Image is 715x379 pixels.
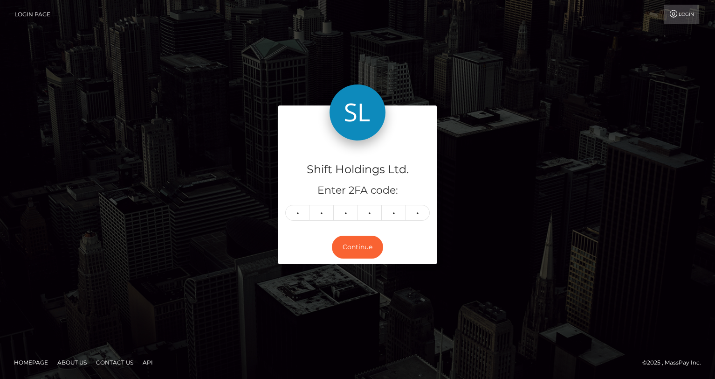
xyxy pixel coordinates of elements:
button: Continue [332,236,383,259]
h5: Enter 2FA code: [285,183,430,198]
h4: Shift Holdings Ltd. [285,161,430,178]
a: Login Page [14,5,50,24]
a: About Us [54,355,90,370]
a: Homepage [10,355,52,370]
img: Shift Holdings Ltd. [330,84,385,140]
a: Contact Us [92,355,137,370]
a: Login [664,5,699,24]
div: © 2025 , MassPay Inc. [642,358,708,368]
a: API [139,355,157,370]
